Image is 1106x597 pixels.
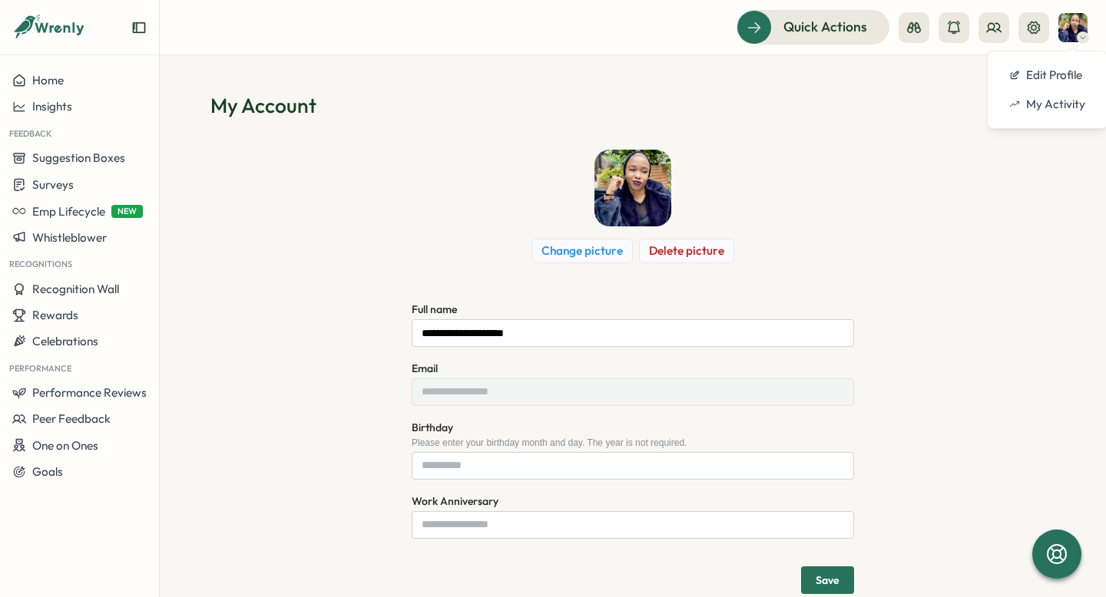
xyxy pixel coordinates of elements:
[1000,90,1094,119] a: My Activity
[783,17,867,37] span: Quick Actions
[412,302,457,318] label: Full name
[32,308,78,322] span: Rewards
[412,437,854,448] div: Please enter your birthday month and day. The year is not required.
[111,205,143,218] span: NEW
[737,10,889,44] button: Quick Actions
[32,438,98,453] span: One on Ones
[32,411,111,426] span: Peer Feedback
[1009,67,1085,84] div: Edit Profile
[639,239,734,263] button: Delete picture
[594,150,671,226] img: Genesis Whitlock (GW)
[1058,13,1088,42] img: Genesis Whitlock (GW)
[32,99,72,114] span: Insights
[32,177,74,192] span: Surveys
[32,385,147,400] span: Performance Reviews
[412,493,498,510] label: Work Anniversary
[32,334,98,348] span: Celebrations
[210,92,1055,119] h1: My Account
[1000,61,1094,90] a: Edit Profile
[412,361,438,378] label: Email
[531,239,633,263] button: Change picture
[1009,96,1085,113] div: My Activity
[32,73,64,87] span: Home
[32,230,107,245] span: Whistleblower
[32,204,105,219] span: Emp Lifecycle
[816,575,839,585] span: Save
[32,464,63,479] span: Goals
[801,566,854,594] button: Save
[131,20,147,35] button: Expand sidebar
[32,150,125,165] span: Suggestion Boxes
[412,420,453,437] label: Birthday
[32,282,119,296] span: Recognition Wall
